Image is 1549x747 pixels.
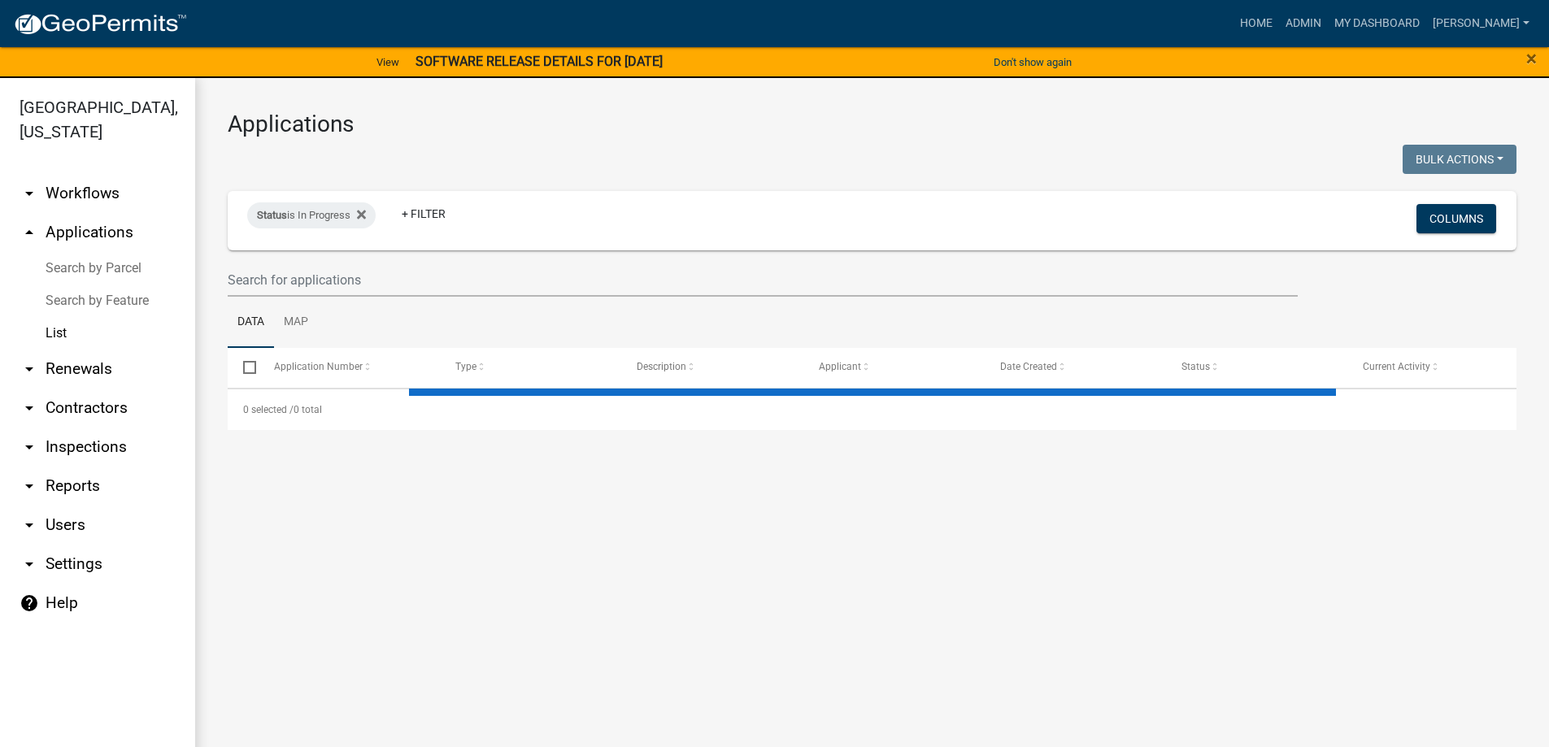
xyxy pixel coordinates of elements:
[985,348,1166,387] datatable-header-cell: Date Created
[637,361,687,372] span: Description
[370,49,406,76] a: View
[20,359,39,379] i: arrow_drop_down
[228,297,274,349] a: Data
[228,263,1298,297] input: Search for applications
[1328,8,1426,39] a: My Dashboard
[20,398,39,418] i: arrow_drop_down
[416,54,663,69] strong: SOFTWARE RELEASE DETAILS FOR [DATE]
[819,361,861,372] span: Applicant
[20,515,39,535] i: arrow_drop_down
[803,348,985,387] datatable-header-cell: Applicant
[1181,361,1210,372] span: Status
[20,476,39,496] i: arrow_drop_down
[275,361,363,372] span: Application Number
[20,437,39,457] i: arrow_drop_down
[1347,348,1529,387] datatable-header-cell: Current Activity
[1166,348,1347,387] datatable-header-cell: Status
[1000,361,1057,372] span: Date Created
[456,361,477,372] span: Type
[389,199,459,228] a: + Filter
[1526,47,1537,70] span: ×
[274,297,318,349] a: Map
[247,202,376,228] div: is In Progress
[20,593,39,613] i: help
[1279,8,1328,39] a: Admin
[1363,361,1430,372] span: Current Activity
[228,389,1516,430] div: 0 total
[1234,8,1279,39] a: Home
[622,348,803,387] datatable-header-cell: Description
[1526,49,1537,68] button: Close
[987,49,1078,76] button: Don't show again
[1403,145,1516,174] button: Bulk Actions
[440,348,621,387] datatable-header-cell: Type
[20,184,39,203] i: arrow_drop_down
[20,554,39,574] i: arrow_drop_down
[20,223,39,242] i: arrow_drop_up
[228,111,1516,138] h3: Applications
[1416,204,1496,233] button: Columns
[228,348,259,387] datatable-header-cell: Select
[243,404,294,415] span: 0 selected /
[1426,8,1536,39] a: [PERSON_NAME]
[257,209,287,221] span: Status
[259,348,440,387] datatable-header-cell: Application Number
